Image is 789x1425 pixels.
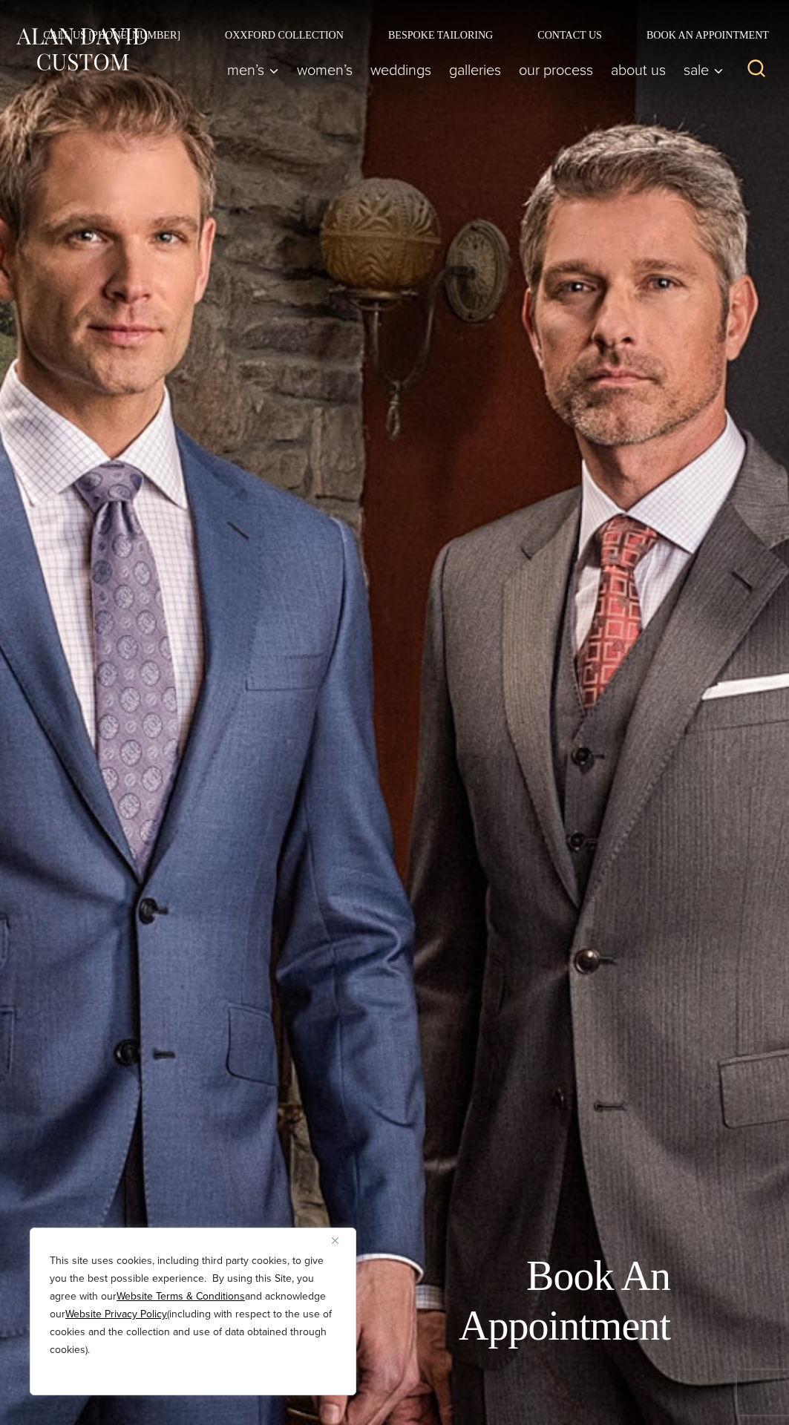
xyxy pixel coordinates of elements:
nav: Secondary Navigation [21,30,774,40]
a: About Us [602,55,675,85]
img: Close [332,1237,338,1244]
iframe: Opens a widget where you can chat to one of our agents [695,1380,774,1418]
span: Men’s [227,62,279,77]
a: Book an Appointment [624,30,774,40]
a: Women’s [288,55,361,85]
h1: Book An Appointment [336,1251,670,1351]
a: Website Terms & Conditions [117,1288,245,1304]
nav: Primary Navigation [218,55,731,85]
img: Alan David Custom [15,24,148,74]
a: weddings [361,55,440,85]
a: Galleries [440,55,510,85]
a: Oxxford Collection [203,30,366,40]
a: Website Privacy Policy [65,1306,167,1322]
p: This site uses cookies, including third party cookies, to give you the best possible experience. ... [50,1252,336,1359]
span: Sale [684,62,724,77]
a: Bespoke Tailoring [366,30,515,40]
a: Our Process [510,55,602,85]
a: Contact Us [515,30,624,40]
button: View Search Form [739,52,774,88]
a: Call Us [PHONE_NUMBER] [21,30,203,40]
button: Close [332,1231,350,1249]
